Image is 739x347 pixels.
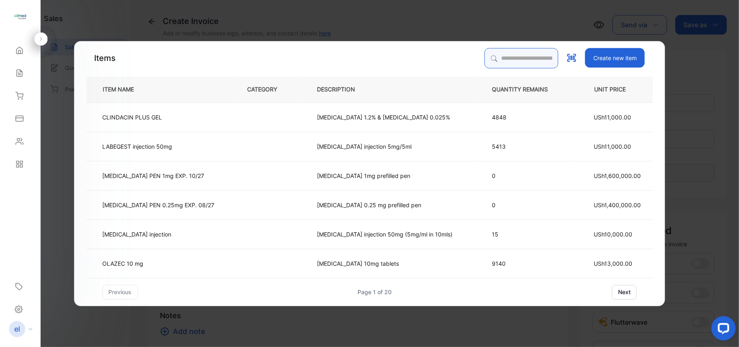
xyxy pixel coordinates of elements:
p: 9140 [492,259,561,268]
span: USh1,400,000.00 [594,202,641,208]
p: [MEDICAL_DATA] 10mg tablets [317,259,399,268]
p: CLINDACIN PLUS GEL [102,113,162,121]
iframe: LiveChat chat widget [705,313,739,347]
p: [MEDICAL_DATA] PEN 0.25mg EXP. 08/27 [102,201,214,209]
p: Items [94,52,116,64]
img: logo [14,11,26,23]
p: CATEGORY [247,85,290,94]
p: el [14,324,20,334]
span: USh11,000.00 [594,143,631,150]
p: [MEDICAL_DATA] injection 50mg (5mg/ml in 10mls) [317,230,452,239]
p: ITEM NAME [99,85,147,94]
p: 5413 [492,142,561,151]
p: [MEDICAL_DATA] injection 5mg/5ml [317,142,412,151]
p: 0 [492,201,561,209]
span: USh10,000.00 [594,231,632,238]
p: 4848 [492,113,561,121]
span: USh13,000.00 [594,260,632,267]
span: USh11,000.00 [594,114,631,121]
button: Create new item [585,48,645,67]
p: OLAZEC 10 mg [102,259,148,268]
p: DESCRIPTION [317,85,368,94]
button: next [612,285,637,299]
p: 0 [492,171,561,180]
p: UNIT PRICE [588,85,660,94]
button: previous [102,285,138,299]
p: [MEDICAL_DATA] 1.2% & [MEDICAL_DATA] 0.025% [317,113,450,121]
p: [MEDICAL_DATA] injection [102,230,171,239]
div: Page 1 of 20 [358,288,392,296]
p: LABEGEST injection 50mg [102,142,172,151]
p: [MEDICAL_DATA] 1mg prefilled pen [317,171,410,180]
p: [MEDICAL_DATA] PEN 1mg EXP. 10/27 [102,171,204,180]
p: [MEDICAL_DATA] 0.25 mg prefilled pen [317,201,421,209]
p: 15 [492,230,561,239]
span: USh1,600,000.00 [594,172,641,179]
p: QUANTITY REMAINS [492,85,561,94]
